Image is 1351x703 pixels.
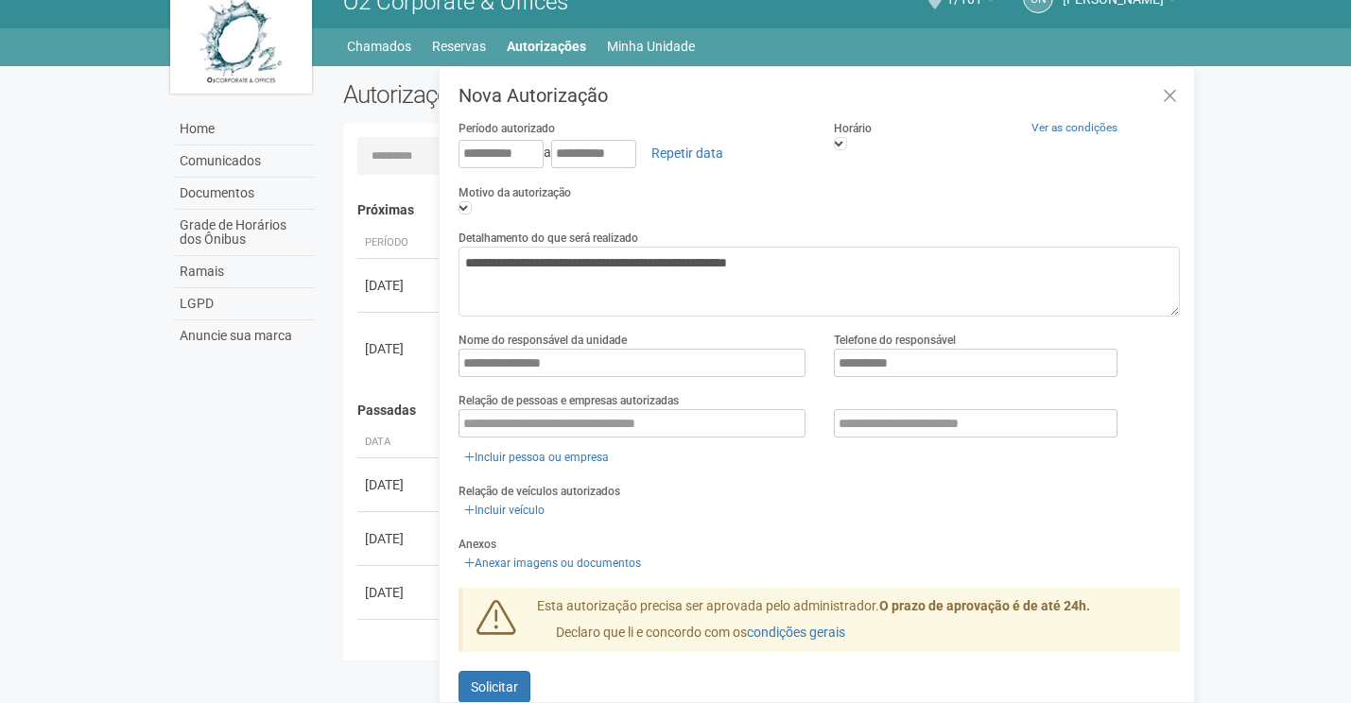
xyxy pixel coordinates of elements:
[175,178,315,210] a: Documentos
[365,475,435,494] div: [DATE]
[459,137,805,169] div: a
[365,339,435,358] div: [DATE]
[357,427,442,458] th: Data
[459,230,638,247] label: Detalhamento do que será realizado
[523,597,1181,652] div: Esta autorização precisa ser aprovada pelo administrador.
[459,483,620,500] label: Relação de veículos autorizados
[459,447,615,468] a: Incluir pessoa ou empresa
[879,598,1090,613] strong: O prazo de aprovação é de até 24h.
[1031,121,1117,134] a: Ver as condições
[639,137,736,169] a: Repetir data
[365,646,435,665] div: [DATE]
[459,184,571,201] label: Motivo da autorização
[365,276,435,295] div: [DATE]
[507,33,586,60] a: Autorizações
[471,679,518,694] span: Solicitar
[175,146,315,178] a: Comunicados
[347,33,411,60] a: Chamados
[175,288,315,320] a: LGPD
[607,33,695,60] a: Minha Unidade
[537,624,845,643] label: Declaro que li e concordo com os
[459,120,555,137] label: Período autorizado
[459,500,550,521] a: Incluir veículo
[357,403,1168,418] h4: Passadas
[357,228,442,259] th: Período
[175,320,315,351] a: Anuncie sua marca
[432,33,486,60] a: Reservas
[747,625,845,640] a: condições gerais
[343,80,748,109] h2: Autorizações
[459,536,496,553] label: Anexos
[459,671,530,703] button: Solicitar
[459,86,1180,105] h3: Nova Autorização
[365,583,435,602] div: [DATE]
[175,210,315,256] a: Grade de Horários dos Ônibus
[175,256,315,288] a: Ramais
[175,113,315,146] a: Home
[834,332,956,349] label: Telefone do responsável
[459,392,679,409] label: Relação de pessoas e empresas autorizadas
[459,332,627,349] label: Nome do responsável da unidade
[459,553,647,574] a: Anexar imagens ou documentos
[365,529,435,548] div: [DATE]
[357,203,1168,217] h4: Próximas
[834,120,872,137] label: Horário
